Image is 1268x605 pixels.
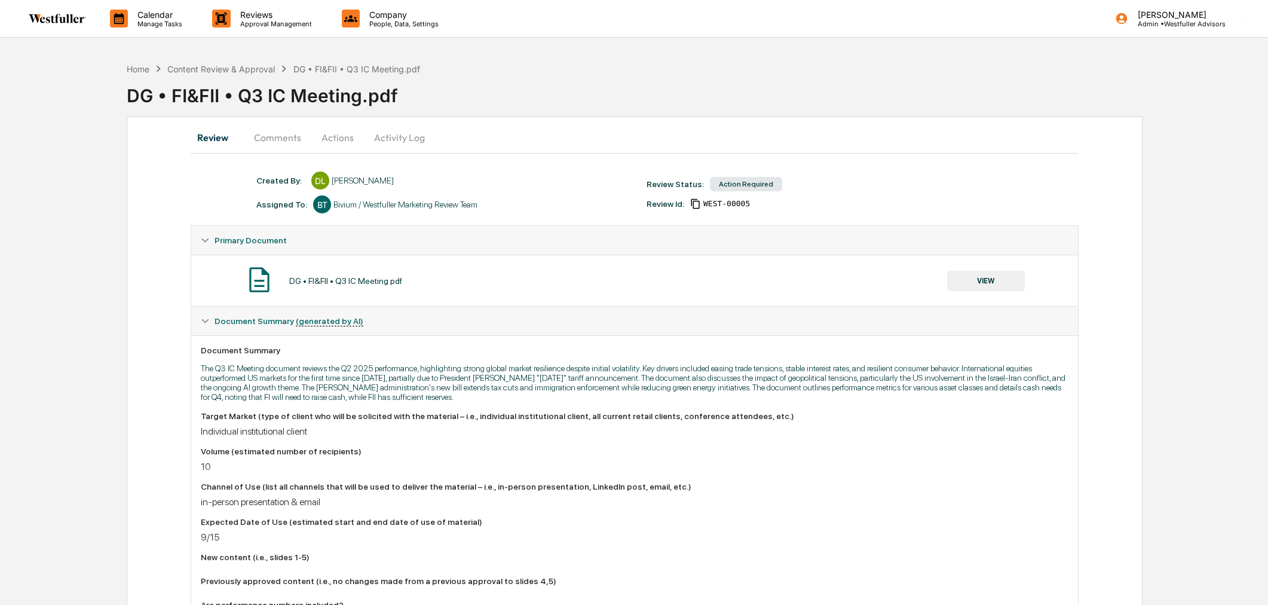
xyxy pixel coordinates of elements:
span: Document Summary [215,316,363,326]
button: VIEW [947,271,1025,291]
div: Previously approved content (i.e., no changes made from a previous approval to slides 4,5) [201,576,1068,586]
div: DL [311,172,329,190]
div: Individual institutional client [201,426,1068,437]
div: Content Review & Approval [167,64,275,74]
div: Target Market (type of client who will be solicited with the material – i.e., individual institut... [201,411,1068,421]
p: Reviews [231,10,318,20]
p: People, Data, Settings [360,20,445,28]
div: Primary Document [191,226,1077,255]
div: New content (i.e., slides 1-5) [201,552,1068,562]
img: logo [29,14,86,23]
div: Channel of Use (list all channels that will be used to deliver the material – i.e., in-person pre... [201,482,1068,491]
div: Bivium / Westfuller Marketing Review Team [333,200,477,209]
div: 9/15 [201,531,1068,543]
div: BT [313,195,331,213]
div: Document Summary [201,346,1068,355]
div: DG • FI&FII • Q3 IC Meeting.pdf [289,276,402,286]
span: Primary Document [215,236,287,245]
button: Actions [311,123,365,152]
p: The Q3 IC Meeting document reviews the Q2 2025 performance, highlighting strong global market res... [201,363,1068,402]
div: DG • FI&FII • Q3 IC Meeting.pdf [293,64,420,74]
p: Company [360,10,445,20]
div: Primary Document [191,255,1077,306]
div: Review Status: [647,179,704,189]
span: a01cb961-6edf-4e7c-a25d-3025bb77eede [703,199,750,209]
u: (generated by AI) [296,316,363,326]
p: Approval Management [231,20,318,28]
div: Volume (estimated number of recipients) [201,447,1068,456]
img: Document Icon [244,265,274,295]
div: Expected Date of Use (estimated start and end date of use of material) [201,517,1068,527]
button: Activity Log [365,123,434,152]
p: Calendar [128,10,188,20]
button: Review [191,123,244,152]
div: Action Required [710,177,782,191]
div: 10 [201,461,1068,472]
iframe: Open customer support [1230,566,1262,598]
p: Manage Tasks [128,20,188,28]
div: [PERSON_NAME] [332,176,394,185]
p: [PERSON_NAME] [1128,10,1226,20]
div: in-person presentation & email [201,496,1068,508]
div: Assigned To: [256,200,307,209]
div: secondary tabs example [191,123,1078,152]
div: Created By: ‎ ‎ [256,176,305,185]
div: DG • FI&FII • Q3 IC Meeting.pdf [127,75,1268,106]
button: Comments [244,123,311,152]
div: Document Summary (generated by AI) [191,307,1077,335]
div: Home [127,64,149,74]
div: Review Id: [647,199,684,209]
p: Admin • Westfuller Advisors [1128,20,1226,28]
